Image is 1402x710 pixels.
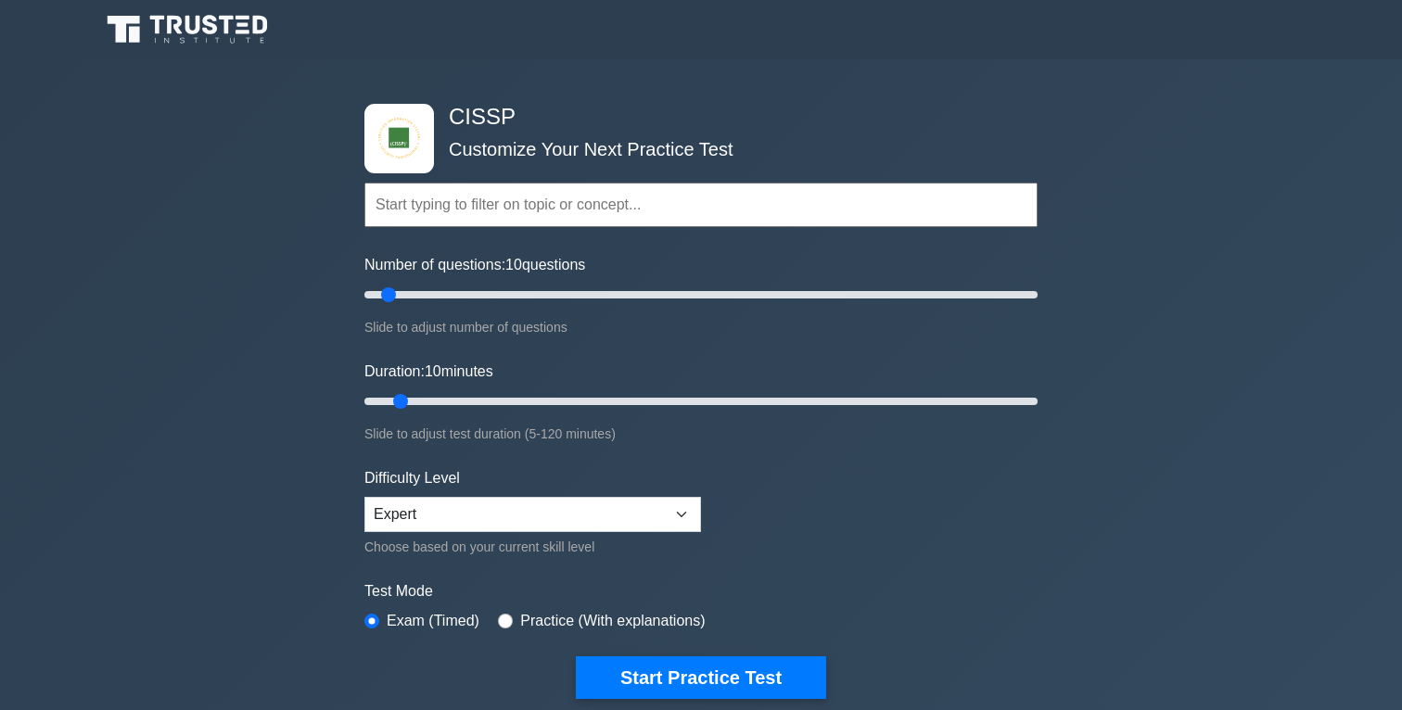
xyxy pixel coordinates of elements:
div: Slide to adjust test duration (5-120 minutes) [364,423,1038,445]
label: Test Mode [364,580,1038,602]
div: Slide to adjust number of questions [364,316,1038,338]
span: 10 [425,363,441,379]
label: Difficulty Level [364,467,460,489]
h4: CISSP [441,104,947,131]
span: 10 [505,257,522,273]
button: Start Practice Test [576,656,826,699]
input: Start typing to filter on topic or concept... [364,183,1038,227]
label: Duration: minutes [364,361,493,383]
div: Choose based on your current skill level [364,536,701,558]
label: Practice (With explanations) [520,610,705,632]
label: Number of questions: questions [364,254,585,276]
label: Exam (Timed) [387,610,479,632]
